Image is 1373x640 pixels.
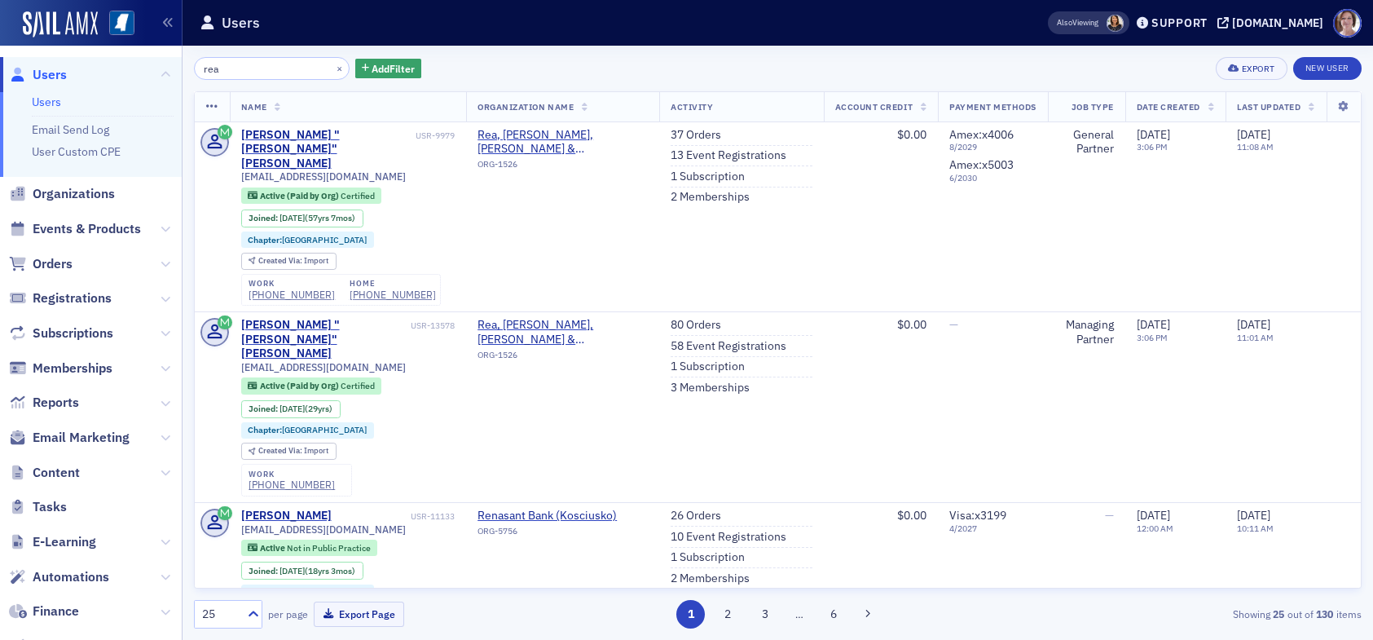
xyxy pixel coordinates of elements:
a: Rea, [PERSON_NAME], [PERSON_NAME] & [PERSON_NAME] (Meridian) [477,128,648,157]
span: Email Marketing [33,429,130,447]
span: Viewing [1057,17,1098,29]
div: work [249,279,335,289]
a: E-Learning [9,533,96,551]
a: Renasant Bank (Kosciusko) [477,509,626,523]
div: Chapter: [241,585,375,601]
div: (18yrs 3mos) [279,566,355,576]
span: Automations [33,568,109,586]
span: E-Learning [33,533,96,551]
time: 11:08 AM [1237,141,1274,152]
button: AddFilter [355,59,422,79]
a: Orders [9,255,73,273]
a: Content [9,464,80,482]
span: $0.00 [897,127,926,142]
span: 8 / 2029 [949,142,1036,152]
div: Active (Paid by Org): Active (Paid by Org): Certified [241,377,382,394]
div: home [350,279,436,289]
a: [PERSON_NAME] "[PERSON_NAME]" [PERSON_NAME] [241,318,408,361]
a: Memberships [9,360,112,377]
span: Not in Public Practice [287,542,371,554]
a: Email Marketing [9,429,130,447]
span: Users [33,66,67,84]
span: Rea, Shaw, Giffin & Stuart LLP (Meridian) [477,318,648,346]
span: Activity [671,101,713,113]
a: Subscriptions [9,324,113,342]
a: Chapter:[GEOGRAPHIC_DATA] [248,425,367,435]
div: USR-13578 [411,320,455,331]
span: [DATE] [279,212,305,223]
span: Account Credit [835,101,913,113]
span: [DATE] [1237,317,1270,332]
span: 6 / 2030 [949,173,1036,183]
div: Chapter: [241,422,375,439]
a: [PHONE_NUMBER] [249,479,335,491]
span: Active (Paid by Org) [260,380,341,391]
span: Registrations [33,289,112,307]
span: Events & Products [33,220,141,238]
div: Support [1151,15,1208,30]
button: 3 [750,600,779,629]
div: General Partner [1059,128,1114,157]
span: — [949,317,958,332]
div: Also [1057,17,1072,28]
span: Chapter : [248,586,282,598]
span: Payment Methods [949,101,1036,113]
span: Joined : [249,566,279,576]
span: [EMAIL_ADDRESS][DOMAIN_NAME] [241,361,406,373]
div: [PERSON_NAME] [241,509,332,523]
span: Date Created [1137,101,1200,113]
a: 13 Event Registrations [671,148,786,163]
a: Rea, [PERSON_NAME], [PERSON_NAME] & [PERSON_NAME] (Meridian) [477,318,648,346]
span: [DATE] [1137,317,1170,332]
div: Created Via: Import [241,253,337,270]
span: Content [33,464,80,482]
div: Import [258,447,328,456]
span: Tasks [33,498,67,516]
span: $0.00 [897,317,926,332]
a: 10 Event Registrations [671,530,786,545]
div: Chapter: [241,232,375,248]
strong: 25 [1270,607,1287,621]
span: Profile [1333,9,1362,38]
span: Rea, Shaw, Giffin & Stuart LLP (Meridian) [477,128,648,157]
span: Finance [33,602,79,620]
span: Active (Paid by Org) [260,190,341,201]
a: [PERSON_NAME] "[PERSON_NAME]" [PERSON_NAME] [241,128,413,171]
div: Created Via: Import [241,443,337,460]
a: Users [32,95,61,109]
a: 1 Subscription [671,550,745,565]
span: Memberships [33,360,112,377]
a: 26 Orders [671,509,721,523]
div: Managing Partner [1059,318,1114,346]
span: [DATE] [1237,127,1270,142]
span: … [788,607,811,621]
a: Finance [9,602,79,620]
img: SailAMX [23,11,98,38]
div: Showing out of items [984,607,1362,621]
button: × [332,60,347,75]
h1: Users [222,13,260,33]
a: Active (Paid by Org) Certified [248,190,374,201]
a: Registrations [9,289,112,307]
a: 1 Subscription [671,360,745,374]
a: [PHONE_NUMBER] [249,289,335,301]
a: Automations [9,568,109,586]
div: Active (Paid by Org): Active (Paid by Org): Certified [241,188,382,204]
span: [DATE] [1137,127,1170,142]
a: Chapter:[GEOGRAPHIC_DATA] [248,587,367,598]
button: 2 [714,600,742,629]
span: Last Updated [1237,101,1300,113]
a: 1 Subscription [671,170,745,184]
a: Active Not in Public Practice [248,543,370,554]
span: Chapter : [248,234,282,245]
span: Organization Name [477,101,574,113]
div: USR-11133 [334,511,455,522]
span: Visa : x3199 [949,508,1006,523]
div: (57yrs 7mos) [279,213,355,223]
div: (29yrs) [279,404,332,414]
div: ORG-1526 [477,159,648,175]
span: Subscriptions [33,324,113,342]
